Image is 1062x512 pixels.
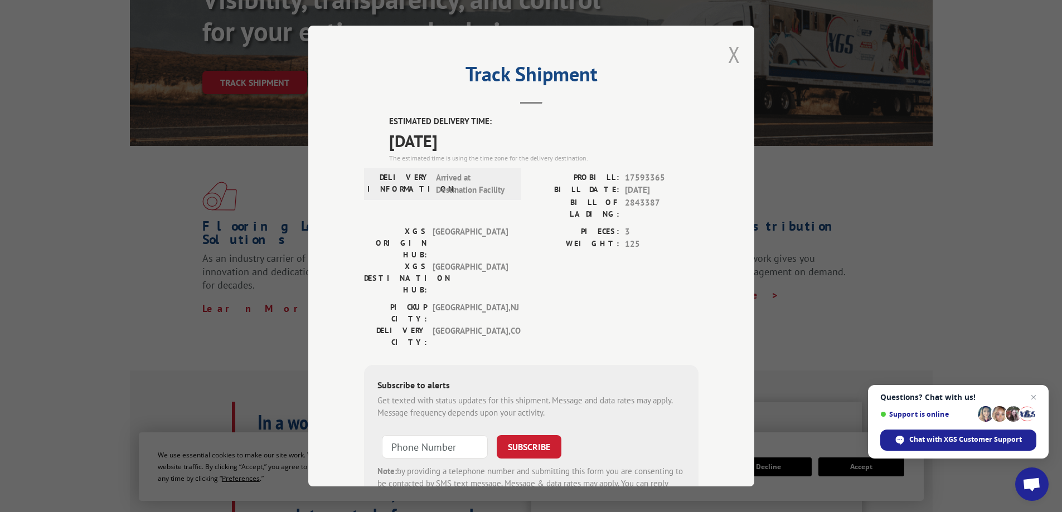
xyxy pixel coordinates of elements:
[625,172,699,184] span: 17593365
[1027,391,1040,404] span: Close chat
[364,301,427,325] label: PICKUP CITY:
[377,394,685,420] div: Get texted with status updates for this shipment. Message and data rates may apply. Message frequ...
[497,435,561,459] button: SUBSCRIBE
[364,325,427,348] label: DELIVERY CITY:
[625,238,699,251] span: 125
[531,238,619,251] label: WEIGHT:
[389,115,699,128] label: ESTIMATED DELIVERY TIME:
[389,153,699,163] div: The estimated time is using the time zone for the delivery destination.
[377,466,397,476] strong: Note:
[367,172,430,197] label: DELIVERY INFORMATION:
[880,430,1036,451] div: Chat with XGS Customer Support
[382,435,488,459] input: Phone Number
[433,325,508,348] span: [GEOGRAPHIC_DATA] , CO
[625,184,699,197] span: [DATE]
[377,465,685,503] div: by providing a telephone number and submitting this form you are consenting to be contacted by SM...
[364,261,427,296] label: XGS DESTINATION HUB:
[531,226,619,238] label: PIECES:
[364,66,699,87] h2: Track Shipment
[433,301,508,325] span: [GEOGRAPHIC_DATA] , NJ
[377,378,685,394] div: Subscribe to alerts
[364,226,427,261] label: XGS ORIGIN HUB:
[531,197,619,220] label: BILL OF LADING:
[436,172,511,197] span: Arrived at Destination Facility
[880,410,974,418] span: Support is online
[531,184,619,197] label: BILL DATE:
[1015,467,1049,501] div: Open chat
[880,393,1036,402] span: Questions? Chat with us!
[625,197,699,220] span: 2843387
[433,226,508,261] span: [GEOGRAPHIC_DATA]
[531,172,619,184] label: PROBILL:
[909,435,1022,445] span: Chat with XGS Customer Support
[389,128,699,153] span: [DATE]
[433,261,508,296] span: [GEOGRAPHIC_DATA]
[625,226,699,238] span: 3
[728,40,740,69] button: Close modal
